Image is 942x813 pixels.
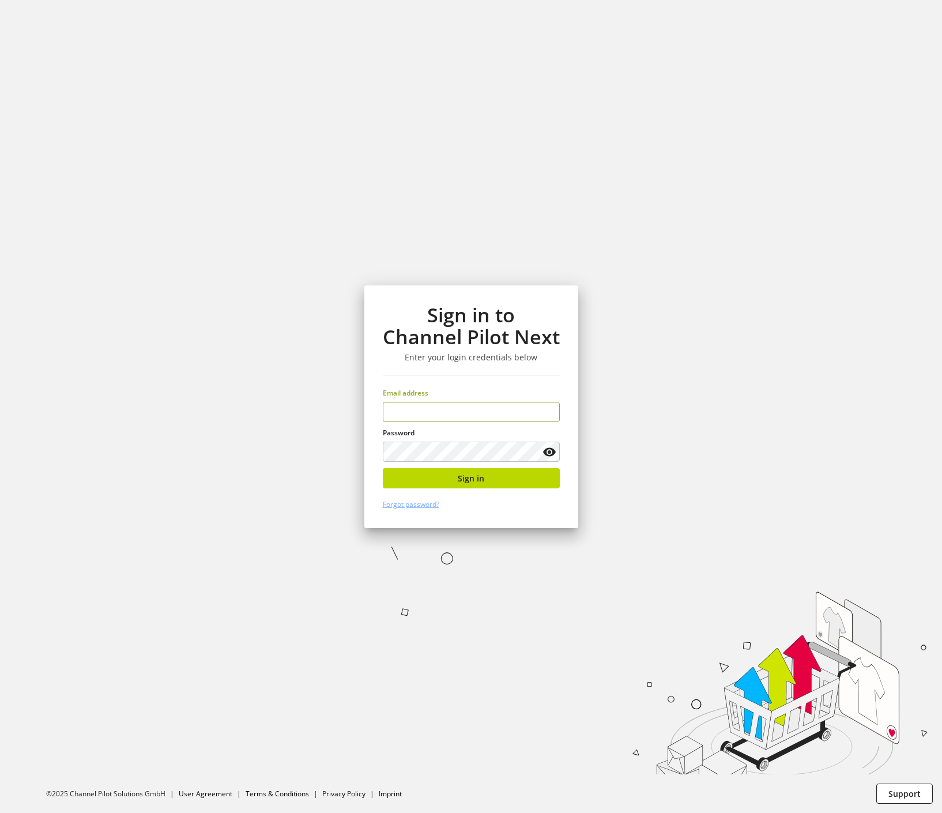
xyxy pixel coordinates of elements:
[458,472,484,484] span: Sign in
[46,789,179,799] li: ©2025 Channel Pilot Solutions GmbH
[383,499,439,509] a: Forgot password?
[888,788,921,800] span: Support
[383,388,428,398] span: Email address
[383,352,560,363] h3: Enter your login credentials below
[246,789,309,799] a: Terms & Conditions
[383,468,560,488] button: Sign in
[179,789,232,799] a: User Agreement
[379,789,402,799] a: Imprint
[383,428,415,438] span: Password
[876,784,933,804] button: Support
[322,789,366,799] a: Privacy Policy
[383,304,560,348] h1: Sign in to Channel Pilot Next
